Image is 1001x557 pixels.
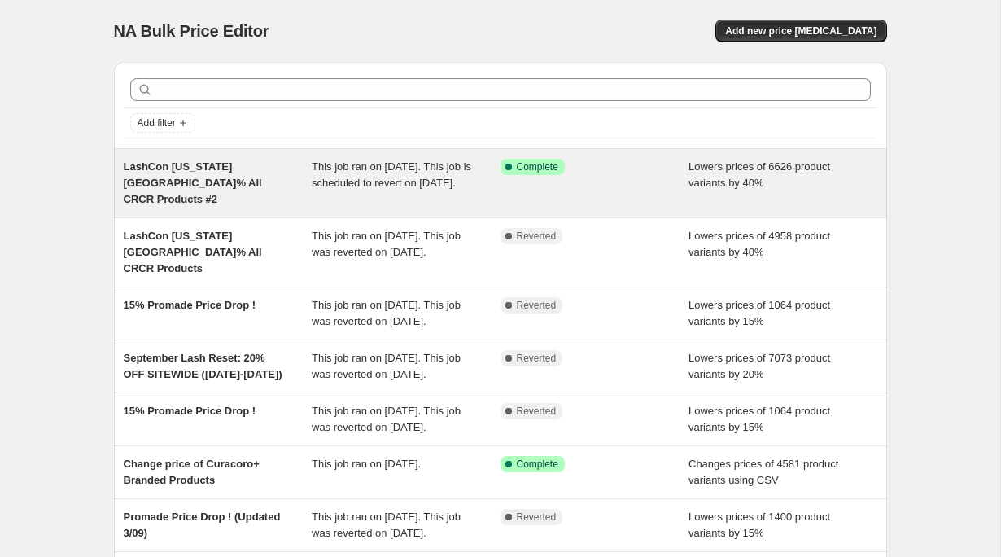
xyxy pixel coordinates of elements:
span: This job ran on [DATE]. This job was reverted on [DATE]. [312,299,461,327]
span: Reverted [517,352,557,365]
span: Lowers prices of 1064 product variants by 15% [688,299,830,327]
span: Reverted [517,511,557,524]
span: Reverted [517,299,557,312]
button: Add new price [MEDICAL_DATA] [715,20,886,42]
span: Change price of Curacoro+ Branded Products [124,458,260,486]
span: Complete [517,458,558,471]
span: Changes prices of 4581 product variants using CSV [688,458,838,486]
span: This job ran on [DATE]. This job was reverted on [DATE]. [312,511,461,539]
span: Lowers prices of 6626 product variants by 40% [688,160,830,189]
span: Lowers prices of 7073 product variants by 20% [688,352,830,380]
span: NA Bulk Price Editor [114,22,269,40]
span: Lowers prices of 1064 product variants by 15% [688,405,830,433]
span: Lowers prices of 1400 product variants by 15% [688,511,830,539]
span: Add new price [MEDICAL_DATA] [725,24,876,37]
span: LashCon [US_STATE][GEOGRAPHIC_DATA]% All CRCR Products [124,230,262,274]
span: 15% Promade Price Drop ! [124,299,256,311]
span: Lowers prices of 4958 product variants by 40% [688,230,830,258]
span: Reverted [517,230,557,243]
span: Promade Price Drop ! (Updated 3/09) [124,511,281,539]
span: Complete [517,160,558,173]
span: September Lash Reset: 20% OFF SITEWIDE ([DATE]-[DATE]) [124,352,282,380]
span: LashCon [US_STATE][GEOGRAPHIC_DATA]% All CRCR Products #2 [124,160,262,205]
span: This job ran on [DATE]. This job is scheduled to revert on [DATE]. [312,160,471,189]
span: This job ran on [DATE]. This job was reverted on [DATE]. [312,352,461,380]
span: This job ran on [DATE]. This job was reverted on [DATE]. [312,405,461,433]
span: This job ran on [DATE]. This job was reverted on [DATE]. [312,230,461,258]
span: 15% Promade Price Drop ! [124,405,256,417]
span: Add filter [138,116,176,129]
button: Add filter [130,113,195,133]
span: This job ran on [DATE]. [312,458,421,470]
span: Reverted [517,405,557,418]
